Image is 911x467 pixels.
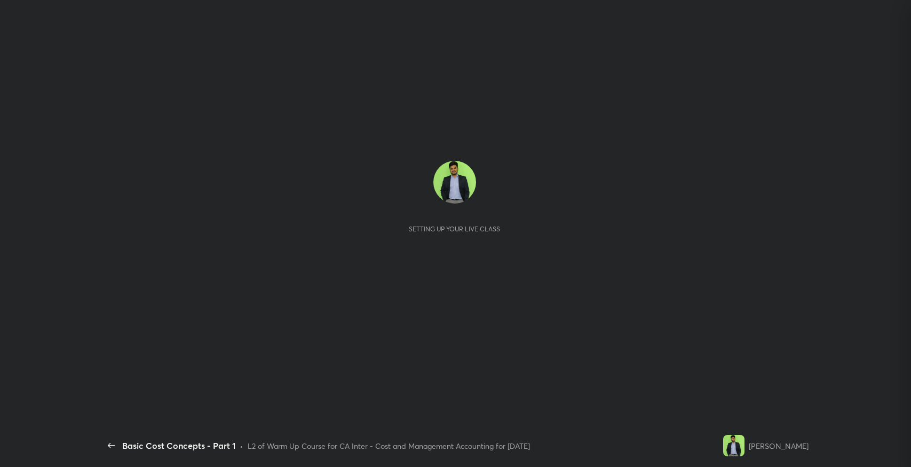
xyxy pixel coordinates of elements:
div: Setting up your live class [409,225,500,233]
div: Basic Cost Concepts - Part 1 [122,439,235,452]
img: fcc3dd17a7d24364a6f5f049f7d33ac3.jpg [723,435,744,456]
div: L2 of Warm Up Course for CA Inter - Cost and Management Accounting for [DATE] [248,440,530,452]
img: fcc3dd17a7d24364a6f5f049f7d33ac3.jpg [433,161,476,204]
div: [PERSON_NAME] [749,440,809,452]
div: • [240,440,243,452]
